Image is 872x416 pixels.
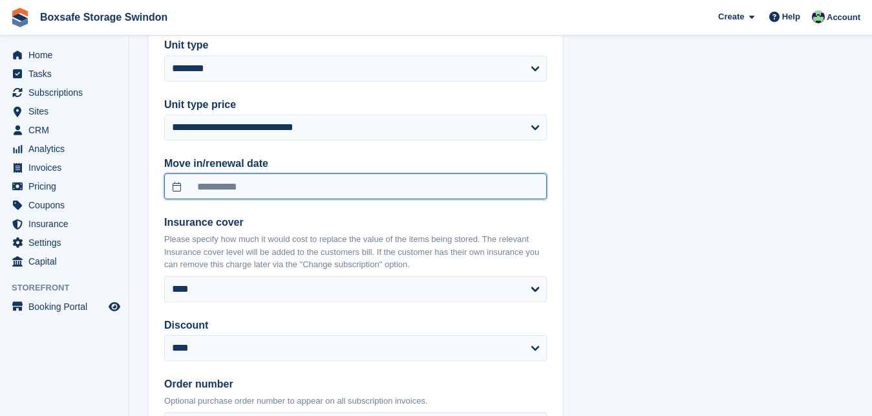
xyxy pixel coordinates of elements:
[28,177,106,195] span: Pricing
[6,121,122,139] a: menu
[164,97,547,113] label: Unit type price
[12,281,129,294] span: Storefront
[6,298,122,316] a: menu
[28,102,106,120] span: Sites
[28,65,106,83] span: Tasks
[827,11,860,24] span: Account
[107,299,122,314] a: Preview store
[164,156,547,171] label: Move in/renewal date
[28,252,106,270] span: Capital
[164,377,547,392] label: Order number
[6,140,122,158] a: menu
[6,196,122,214] a: menu
[6,177,122,195] a: menu
[28,140,106,158] span: Analytics
[6,46,122,64] a: menu
[28,83,106,102] span: Subscriptions
[6,234,122,252] a: menu
[164,215,547,230] label: Insurance cover
[6,252,122,270] a: menu
[812,10,825,23] img: Kim Virabi
[782,10,800,23] span: Help
[164,38,547,53] label: Unit type
[164,395,547,408] p: Optional purchase order number to appear on all subscription invoices.
[6,83,122,102] a: menu
[28,159,106,177] span: Invoices
[28,234,106,252] span: Settings
[164,233,547,271] p: Please specify how much it would cost to replace the value of the items being stored. The relevan...
[10,8,30,27] img: stora-icon-8386f47178a22dfd0bd8f6a31ec36ba5ce8667c1dd55bd0f319d3a0aa187defe.svg
[6,102,122,120] a: menu
[164,318,547,333] label: Discount
[6,215,122,233] a: menu
[28,121,106,139] span: CRM
[6,159,122,177] a: menu
[28,215,106,233] span: Insurance
[28,196,106,214] span: Coupons
[35,6,173,28] a: Boxsafe Storage Swindon
[718,10,744,23] span: Create
[28,298,106,316] span: Booking Portal
[28,46,106,64] span: Home
[6,65,122,83] a: menu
